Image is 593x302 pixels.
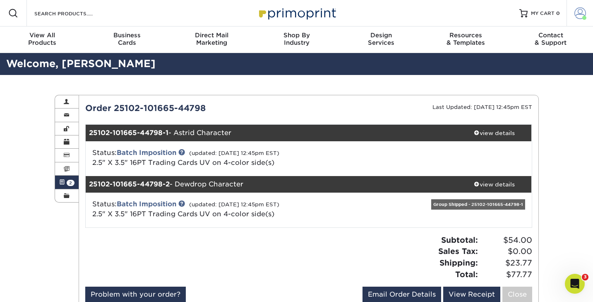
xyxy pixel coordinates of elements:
[55,176,79,189] a: 2
[457,125,532,141] a: view details
[441,235,478,244] strong: Subtotal:
[254,31,339,46] div: Industry
[508,27,593,53] a: Contact& Support
[92,159,274,167] a: 2.5" X 3.5" 16PT Trading Cards UV on 4-color side(s)
[531,10,555,17] span: MY CART
[117,200,176,208] a: Batch Imposition
[457,176,532,193] a: view details
[424,31,509,39] span: Resources
[85,27,170,53] a: BusinessCards
[439,258,478,267] strong: Shipping:
[169,27,254,53] a: Direct MailMarketing
[85,31,170,46] div: Cards
[67,180,74,186] span: 2
[508,31,593,39] span: Contact
[339,31,424,39] span: Design
[89,180,170,188] strong: 25102-101665-44798-2
[86,148,383,168] div: Status:
[480,257,532,269] span: $23.77
[480,269,532,280] span: $77.77
[582,274,588,280] span: 3
[455,270,478,279] strong: Total:
[438,246,478,256] strong: Sales Tax:
[85,31,170,39] span: Business
[169,31,254,46] div: Marketing
[89,129,168,137] strong: 25102-101665-44798-1
[189,150,279,156] small: (updated: [DATE] 12:45pm EST)
[92,210,274,218] a: 2.5" X 3.5" 16PT Trading Cards UV on 4-color side(s)
[457,180,532,188] div: view details
[189,201,279,208] small: (updated: [DATE] 12:45pm EST)
[457,129,532,137] div: view details
[117,149,176,157] a: Batch Imposition
[169,31,254,39] span: Direct Mail
[508,31,593,46] div: & Support
[86,125,457,141] div: - Astrid Character
[556,10,560,16] span: 0
[86,199,383,219] div: Status:
[432,104,532,110] small: Last Updated: [DATE] 12:45pm EST
[565,274,585,294] iframe: Intercom live chat
[34,8,114,18] input: SEARCH PRODUCTS.....
[86,176,457,193] div: - Dewdrop Character
[254,27,339,53] a: Shop ByIndustry
[431,199,525,210] div: Group Shipped - 25102-101665-44798-1
[480,234,532,246] span: $54.00
[424,31,509,46] div: & Templates
[79,102,309,114] div: Order 25102-101665-44798
[339,31,424,46] div: Services
[254,31,339,39] span: Shop By
[480,246,532,257] span: $0.00
[255,4,338,22] img: Primoprint
[339,27,424,53] a: DesignServices
[424,27,509,53] a: Resources& Templates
